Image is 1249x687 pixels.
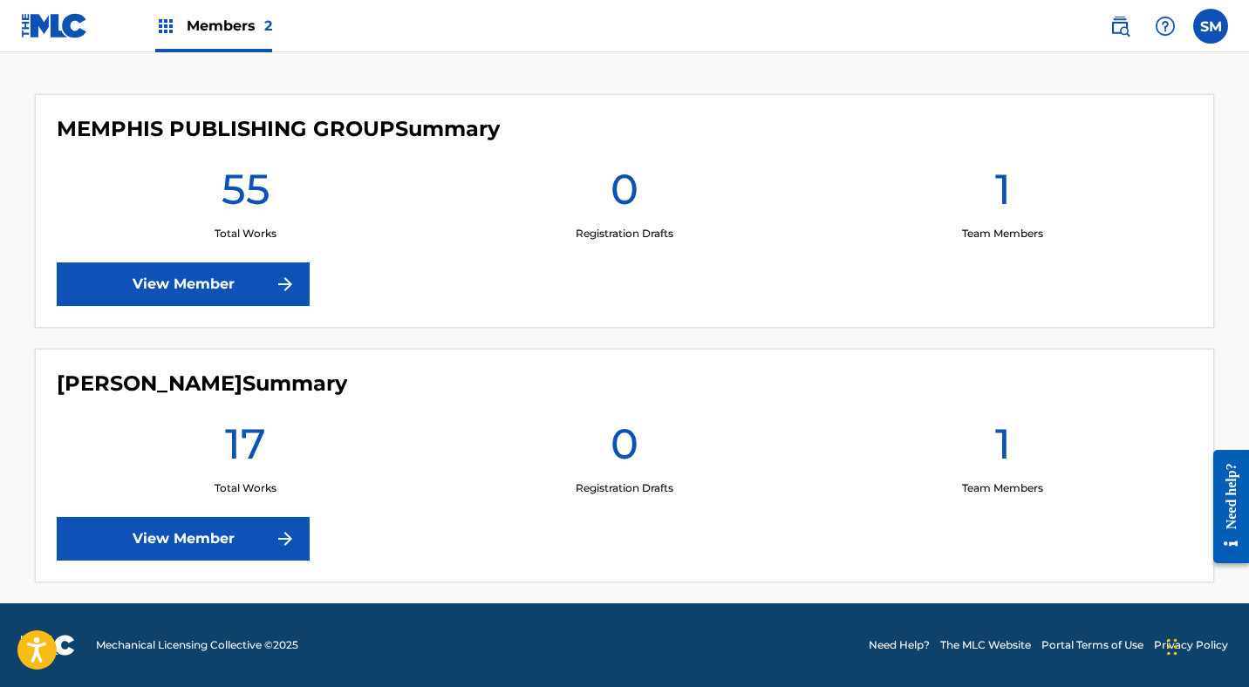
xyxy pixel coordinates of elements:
div: Help [1148,9,1183,44]
img: logo [21,635,75,656]
a: Need Help? [869,637,930,653]
iframe: Resource Center [1200,437,1249,577]
img: f7272a7cc735f4ea7f67.svg [275,274,296,295]
p: Team Members [962,226,1043,241]
img: Top Rightsholders [155,16,176,37]
iframe: Chat Widget [1162,603,1249,687]
a: Public Search [1102,9,1137,44]
img: help [1155,16,1176,37]
h1: 55 [222,163,270,226]
a: Privacy Policy [1154,637,1228,653]
p: Team Members [962,480,1043,496]
h1: 0 [611,418,638,480]
a: The MLC Website [940,637,1031,653]
h4: SCOTT MCEWEN [57,371,347,397]
h4: MEMPHIS PUBLISHING GROUP [57,116,500,142]
p: Registration Drafts [576,480,673,496]
div: User Menu [1193,9,1228,44]
p: Registration Drafts [576,226,673,241]
img: f7272a7cc735f4ea7f67.svg [275,528,296,549]
img: MLC Logo [21,13,88,38]
p: Total Works [215,480,276,496]
h1: 1 [995,163,1011,226]
span: Mechanical Licensing Collective © 2025 [96,637,298,653]
a: View Member [57,517,310,561]
span: 2 [264,17,272,34]
div: Drag [1167,621,1177,673]
a: View Member [57,262,310,306]
img: search [1109,16,1130,37]
h1: 17 [225,418,266,480]
p: Total Works [215,226,276,241]
h1: 1 [995,418,1011,480]
a: Portal Terms of Use [1041,637,1143,653]
span: Members [187,16,272,36]
h1: 0 [611,163,638,226]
